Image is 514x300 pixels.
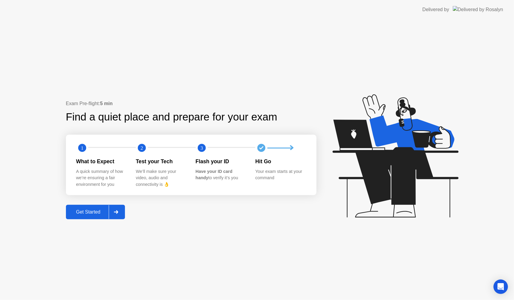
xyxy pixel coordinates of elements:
[141,145,143,151] text: 2
[196,169,232,180] b: Have your ID card handy
[76,158,126,165] div: What to Expect
[66,109,278,125] div: Find a quiet place and prepare for your exam
[200,145,203,151] text: 3
[255,168,306,181] div: Your exam starts at your command
[66,205,125,219] button: Get Started
[494,280,508,294] div: Open Intercom Messenger
[255,158,306,165] div: Hit Go
[76,168,126,188] div: A quick summary of how we’re ensuring a fair environment for you
[66,100,316,107] div: Exam Pre-flight:
[422,6,449,13] div: Delivered by
[136,158,186,165] div: Test your Tech
[81,145,83,151] text: 1
[196,158,246,165] div: Flash your ID
[100,101,113,106] b: 5 min
[453,6,503,13] img: Delivered by Rosalyn
[136,168,186,188] div: We’ll make sure your video, audio and connectivity is 👌
[68,209,109,215] div: Get Started
[196,168,246,181] div: to verify it’s you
